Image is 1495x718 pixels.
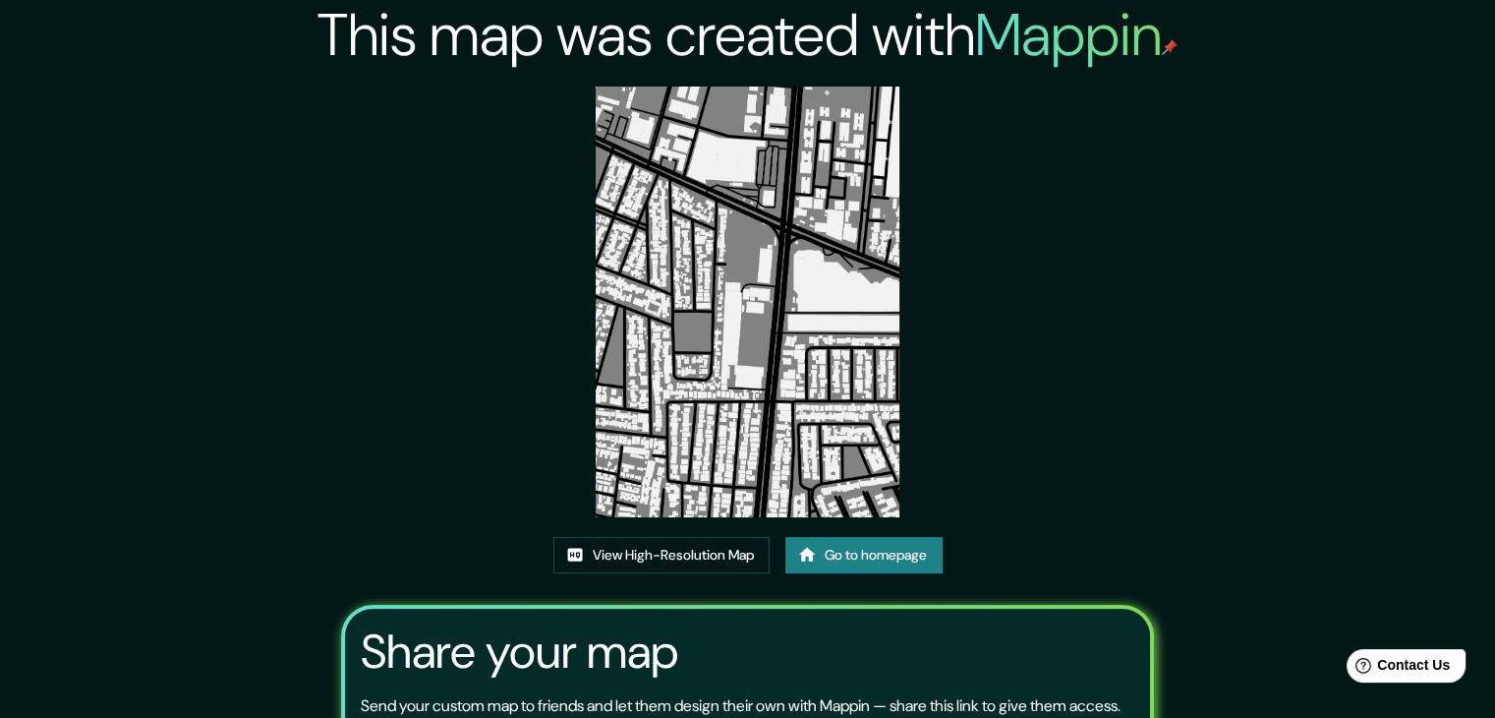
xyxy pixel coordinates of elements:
[1320,641,1473,696] iframe: Help widget launcher
[596,87,900,517] img: created-map
[785,537,943,573] a: Go to homepage
[361,694,1121,718] p: Send your custom map to friends and let them design their own with Mappin — share this link to gi...
[553,537,770,573] a: View High-Resolution Map
[1162,39,1178,55] img: mappin-pin
[361,625,678,680] h3: Share your map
